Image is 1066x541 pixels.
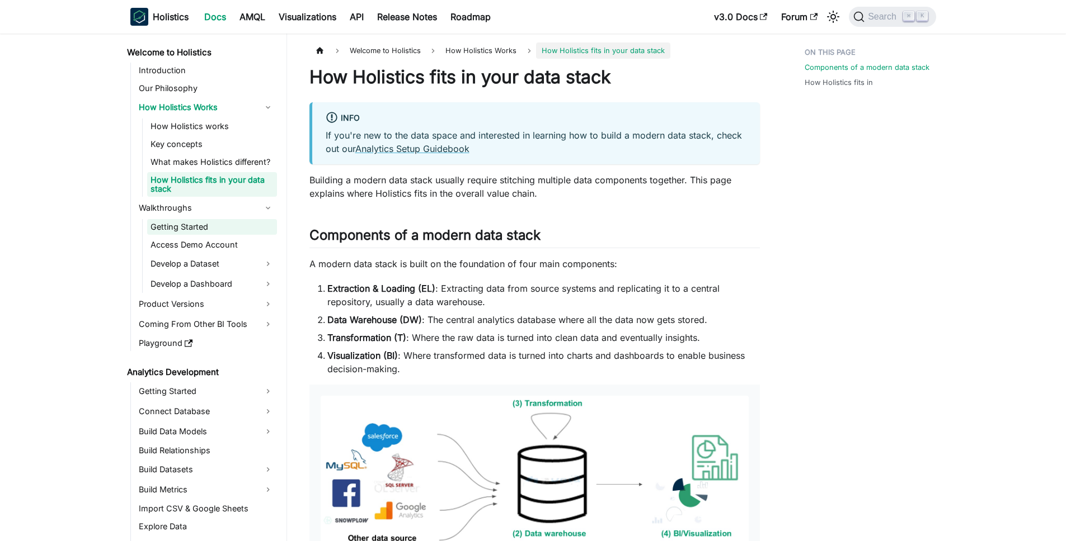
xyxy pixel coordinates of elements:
a: How Holistics Works [135,98,277,116]
a: Build Data Models [135,423,277,440]
a: Explore Data [135,519,277,534]
a: Develop a Dashboard [147,275,277,293]
a: Import CSV & Google Sheets [135,501,277,516]
a: Home page [309,42,331,59]
strong: Data Warehouse (DW) [327,314,422,325]
a: Release Notes [370,8,444,26]
a: Components of a modern data stack [805,62,929,73]
a: Product Versions [135,295,277,313]
a: What makes Holistics different? [147,154,277,170]
a: API [343,8,370,26]
a: Roadmap [444,8,497,26]
a: How Holistics fits in [805,77,873,88]
a: Walkthroughs [135,199,277,217]
a: How Holistics fits in your data stack [147,172,277,197]
a: Coming From Other BI Tools [135,315,277,333]
a: Analytics Development [124,364,277,380]
span: How Holistics Works [440,42,522,59]
nav: Docs sidebar [119,34,287,541]
a: How Holistics works [147,118,277,134]
a: Analytics Setup Guidebook [355,143,469,154]
p: Building a modern data stack usually require stitching multiple data components together. This pa... [309,173,760,200]
strong: Extraction & Loading (EL) [327,283,435,294]
p: A modern data stack is built on the foundation of four main components: [309,257,760,270]
p: If you're new to the data space and interested in learning how to build a modern data stack, chec... [326,129,746,155]
a: Visualizations [272,8,343,26]
strong: Visualization (BI) [327,350,398,361]
a: Connect Database [135,402,277,420]
li: : Where transformed data is turned into charts and dashboards to enable business decision-making. [327,349,760,376]
button: Search (Command+K) [849,7,936,27]
a: Forum [774,8,824,26]
button: Switch between dark and light mode (currently light mode) [824,8,842,26]
span: How Holistics fits in your data stack [536,42,670,59]
img: Holistics [130,8,148,26]
a: Introduction [135,63,277,78]
li: : The central analytics database where all the data now gets stored. [327,313,760,326]
a: v3.0 Docs [707,8,774,26]
span: Welcome to Holistics [344,42,426,59]
b: Holistics [153,10,189,23]
a: Getting Started [135,382,277,400]
a: Develop a Dataset [147,255,277,273]
nav: Breadcrumbs [309,42,760,59]
li: : Where the raw data is turned into clean data and eventually insights. [327,331,760,344]
a: Key concepts [147,136,277,152]
a: Our Philosophy [135,80,277,96]
a: Build Metrics [135,481,277,499]
li: : Extracting data from source systems and replicating it to a central repository, usually a data ... [327,282,760,309]
h2: Components of a modern data stack [309,227,760,248]
h1: How Holistics fits in your data stack [309,66,760,88]
span: Search [865,12,903,22]
kbd: K [917,11,928,21]
a: Getting Started [147,219,277,235]
a: AMQL [233,8,272,26]
a: Build Datasets [135,461,277,478]
a: Welcome to Holistics [124,45,277,60]
a: HolisticsHolistics [130,8,189,26]
a: Access Demo Account [147,237,277,253]
a: Build Relationships [135,443,277,458]
a: Docs [198,8,233,26]
div: info [326,111,746,126]
kbd: ⌘ [903,11,914,21]
strong: Transformation (T) [327,332,406,343]
a: Playground [135,335,277,351]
